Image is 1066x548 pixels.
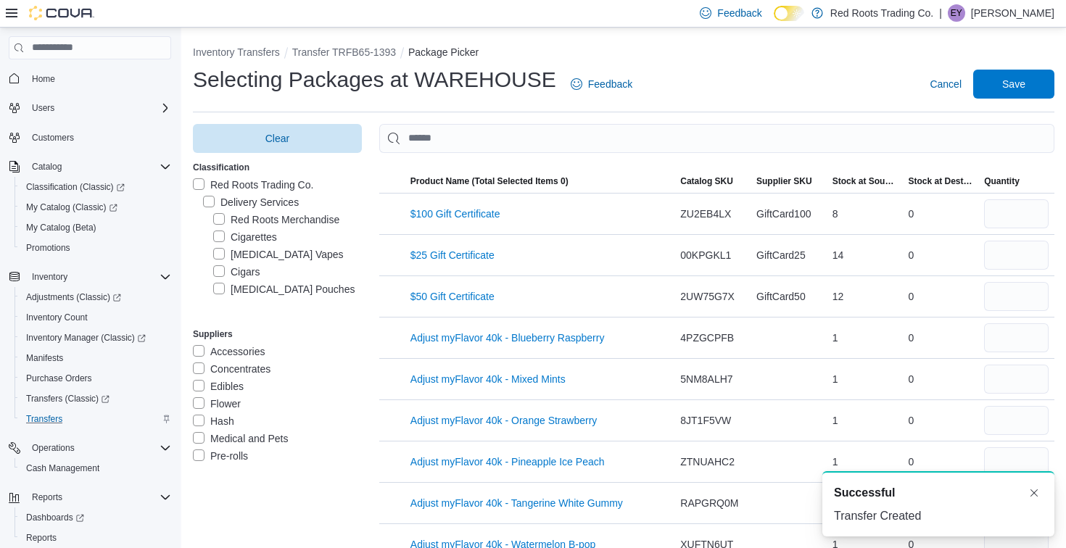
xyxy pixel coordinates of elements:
span: Stock at Destination [908,175,972,187]
div: 8JT1F5VW [680,413,745,428]
span: Inventory Manager (Classic) [20,329,171,346]
span: Users [26,99,171,117]
div: RAPGRQ0M [680,496,745,510]
button: $25 Gift Certificate [410,249,495,261]
span: EY [951,4,962,22]
button: My Catalog (Beta) [15,217,177,238]
div: Notification [834,484,1043,502]
span: Inventory [32,271,67,283]
button: Package Picker [408,46,479,58]
div: GiftCard50 [756,289,821,304]
span: My Catalog (Beta) [20,219,171,236]
span: Dashboards [26,512,84,523]
span: Inventory Count [26,312,88,323]
img: Cova [29,6,94,20]
button: Dismiss toast [1025,484,1043,502]
div: 5NM8ALH7 [680,372,745,386]
span: Save [1002,77,1025,91]
div: ZTNUAHC2 [680,454,745,469]
button: Inventory Count [15,307,177,328]
label: Edibles [193,378,244,395]
button: Stock at Destination [902,170,978,193]
a: Classification (Classic) [20,178,131,196]
button: Users [3,98,177,118]
span: Reports [26,489,171,506]
a: Promotions [20,239,76,257]
button: Customers [3,127,177,148]
label: Concentrates [193,360,270,378]
span: Dashboards [20,509,171,526]
span: Successful [834,484,895,502]
div: 00KPGKL1 [680,248,745,262]
span: Adjustments (Classic) [26,291,121,303]
span: Adjustments (Classic) [20,288,171,306]
span: Home [26,70,171,88]
a: Inventory Manager (Classic) [15,328,177,348]
button: Operations [3,438,177,458]
a: My Catalog (Classic) [20,199,123,216]
span: Quantity [984,175,1020,187]
span: Catalog [26,158,171,175]
div: 1 [832,413,897,428]
label: Hash [193,412,234,430]
a: Adjustments (Classic) [15,287,177,307]
span: Operations [26,439,171,457]
label: Sweetgrass [193,465,263,482]
button: Adjust myFlavor 40k - Tangerine White Gummy [410,497,623,509]
span: Customers [26,128,171,146]
a: Inventory Manager (Classic) [20,329,152,346]
a: Customers [26,129,80,146]
a: Transfers (Classic) [15,389,177,409]
span: Home [32,73,55,85]
span: Manifests [26,352,63,364]
a: Dashboards [20,509,90,526]
p: Red Roots Trading Co. [830,4,933,22]
button: Reports [15,528,177,548]
div: 2UW75G7X [680,289,745,304]
span: Inventory [26,268,171,286]
span: Transfers [26,413,62,425]
a: Cash Management [20,460,105,477]
div: 0 [908,248,972,262]
label: [MEDICAL_DATA] Vapes [213,246,344,263]
button: Adjust myFlavor 40k - Pineapple Ice Peach [410,456,605,468]
button: Stock at Source [827,170,903,193]
span: Feedback [717,6,761,20]
button: Supplier SKU [751,170,827,193]
div: 1 [832,331,897,345]
label: Delivery Services [203,194,299,211]
div: 0 [908,331,972,345]
a: My Catalog (Classic) [15,197,177,217]
a: Transfers (Classic) [20,390,115,407]
button: Users [26,99,60,117]
button: Inventory Transfers [193,46,280,58]
div: 8 [832,207,897,221]
button: Inventory [26,268,73,286]
a: Manifests [20,349,69,367]
span: Users [32,102,54,114]
button: Clear [193,124,362,153]
span: Cash Management [20,460,171,477]
label: Red Roots Trading Co. [193,176,313,194]
div: GiftCard25 [756,248,821,262]
label: [MEDICAL_DATA] Pouches [213,281,355,298]
span: Reports [20,529,171,547]
button: Adjust myFlavor 40k - Orange Strawberry [410,415,598,426]
button: Adjust myFlavor 40k - Blueberry Raspberry [410,332,605,344]
span: Manifests [20,349,171,367]
span: My Catalog (Classic) [26,202,117,213]
button: $50 Gift Certificate [410,291,495,302]
span: Clear [265,131,289,146]
span: Classification (Classic) [26,181,125,193]
a: Purchase Orders [20,370,98,387]
h1: Selecting Packages at WAREHOUSE [193,65,556,94]
span: My Catalog (Classic) [20,199,171,216]
label: Cigarettes [213,228,277,246]
div: 0 [908,454,972,469]
p: | [939,4,942,22]
span: Feedback [588,77,632,91]
button: Catalog SKU [674,170,751,193]
span: Reports [26,532,57,544]
a: Classification (Classic) [15,177,177,197]
span: Cash Management [26,462,99,474]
